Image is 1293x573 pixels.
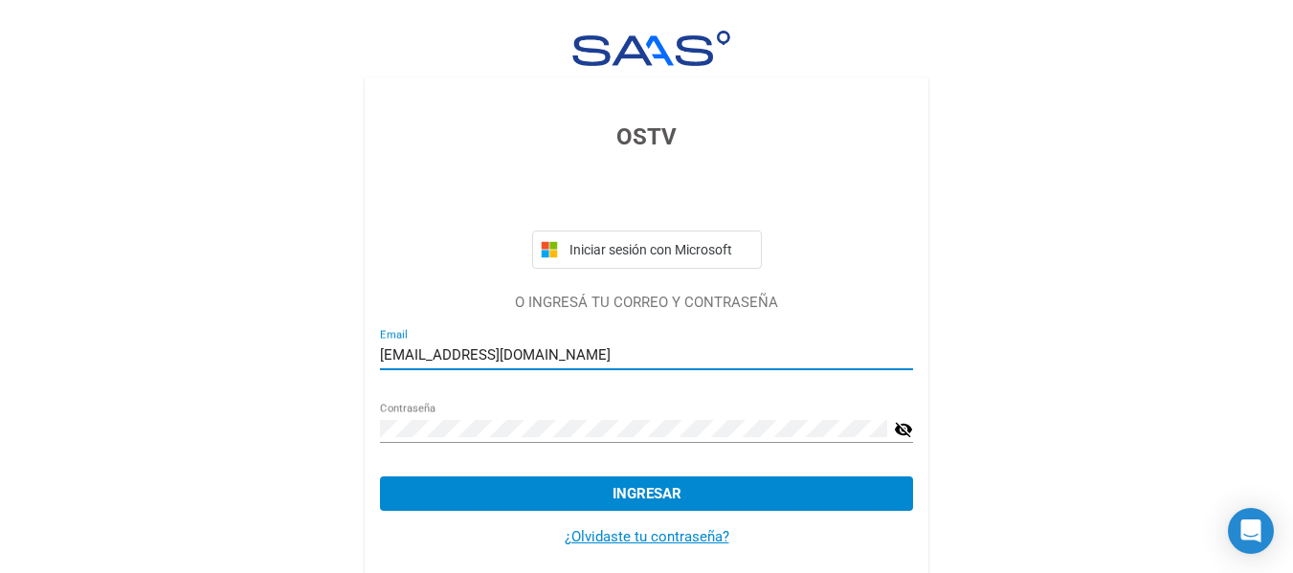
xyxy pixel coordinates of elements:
[380,292,913,314] p: O INGRESÁ TU CORREO Y CONTRASEÑA
[565,528,729,545] a: ¿Olvidaste tu contraseña?
[613,485,681,502] span: Ingresar
[380,120,913,154] h3: OSTV
[523,175,771,217] iframe: Botón Iniciar sesión con Google
[380,476,913,511] button: Ingresar
[566,242,753,257] span: Iniciar sesión con Microsoft
[1228,508,1274,554] div: Open Intercom Messenger
[894,418,913,441] mat-icon: visibility_off
[532,231,762,269] button: Iniciar sesión con Microsoft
